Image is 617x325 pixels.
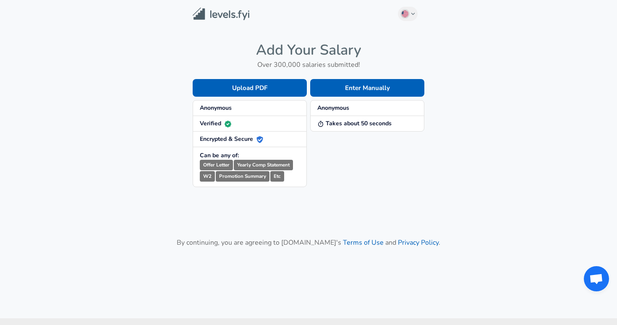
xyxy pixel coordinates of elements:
[193,79,307,97] button: Upload PDF
[343,238,384,247] a: Terms of Use
[200,104,232,112] strong: Anonymous
[270,171,284,182] small: Etc
[234,160,293,170] small: Yearly Comp Statement
[193,41,424,59] h4: Add Your Salary
[200,151,239,159] strong: Can be any of:
[200,171,215,182] small: W2
[200,135,263,143] strong: Encrypted & Secure
[310,79,424,97] button: Enter Manually
[216,171,269,182] small: Promotion Summary
[317,119,392,127] strong: Takes about 50 seconds
[200,160,233,170] small: Offer Letter
[193,59,424,71] h6: Over 300,000 salaries submitted!
[317,104,349,112] strong: Anonymous
[200,119,231,127] strong: Verified
[402,11,408,17] img: English (US)
[193,8,249,21] img: Levels.fyi
[398,7,418,21] button: English (US)
[584,266,609,291] div: Open chat
[398,238,439,247] a: Privacy Policy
